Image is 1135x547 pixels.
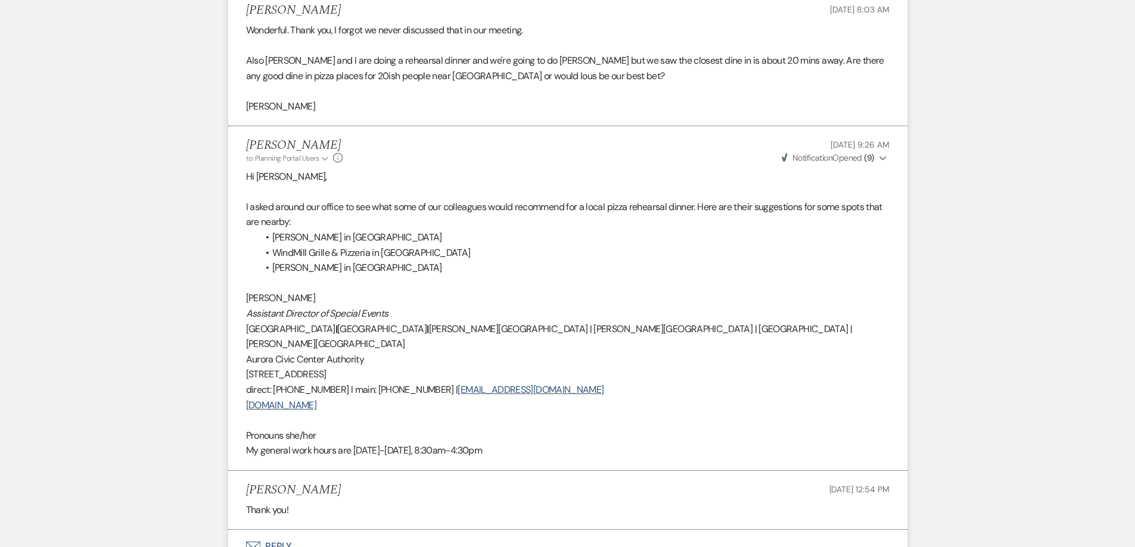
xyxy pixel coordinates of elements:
[246,3,341,18] h5: [PERSON_NAME]
[458,383,604,396] a: [EMAIL_ADDRESS][DOMAIN_NAME]
[246,323,853,351] span: [PERSON_NAME][GEOGRAPHIC_DATA] | [PERSON_NAME][GEOGRAPHIC_DATA] | [GEOGRAPHIC_DATA] | [PERSON_NAM...
[246,292,316,304] span: [PERSON_NAME]
[246,153,331,164] button: to: Planning Portal Users
[258,245,890,261] li: WindMill Grille & Pizzeria in [GEOGRAPHIC_DATA]
[792,152,832,163] span: Notification
[246,23,890,38] p: Wonderful. Thank you, I forgot we never discussed that in our meeting.
[246,323,335,335] span: [GEOGRAPHIC_DATA]
[829,484,890,495] span: [DATE] 12:54 PM
[782,152,875,163] span: Opened
[864,152,874,163] strong: ( 9 )
[335,323,337,335] strong: |
[246,502,890,518] p: Thank you!
[246,169,890,185] p: Hi [PERSON_NAME],
[246,368,326,380] span: [STREET_ADDRESS]
[258,230,890,245] li: [PERSON_NAME] in [GEOGRAPHIC_DATA]
[246,154,319,163] span: to: Planning Portal Users
[246,307,388,320] em: Assistant Director of Special Events
[246,353,364,365] span: Aurora Civic Center Authority
[246,383,458,396] span: direct: [PHONE_NUMBER] I main: [PHONE_NUMBER] |
[427,323,428,335] strong: |
[246,53,890,83] p: Also [PERSON_NAME] and I are doing a rehearsal dinner and we're going to do [PERSON_NAME] but we ...
[830,4,889,15] span: [DATE] 8:03 AM
[246,138,343,153] h5: [PERSON_NAME]
[780,152,890,164] button: NotificationOpened (9)
[246,429,316,442] span: Pronouns she/her
[246,199,890,230] p: I asked around our office to see what some of our colleagues would recommend for a local pizza re...
[246,444,482,457] span: My general work hours are [DATE]-[DATE], 8:30am-4:30pm
[246,483,341,498] h5: [PERSON_NAME]
[831,139,889,150] span: [DATE] 9:26 AM
[246,99,890,114] p: [PERSON_NAME]
[246,399,317,411] a: [DOMAIN_NAME]
[258,260,890,276] li: [PERSON_NAME] in [GEOGRAPHIC_DATA]
[337,323,427,335] span: [GEOGRAPHIC_DATA]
